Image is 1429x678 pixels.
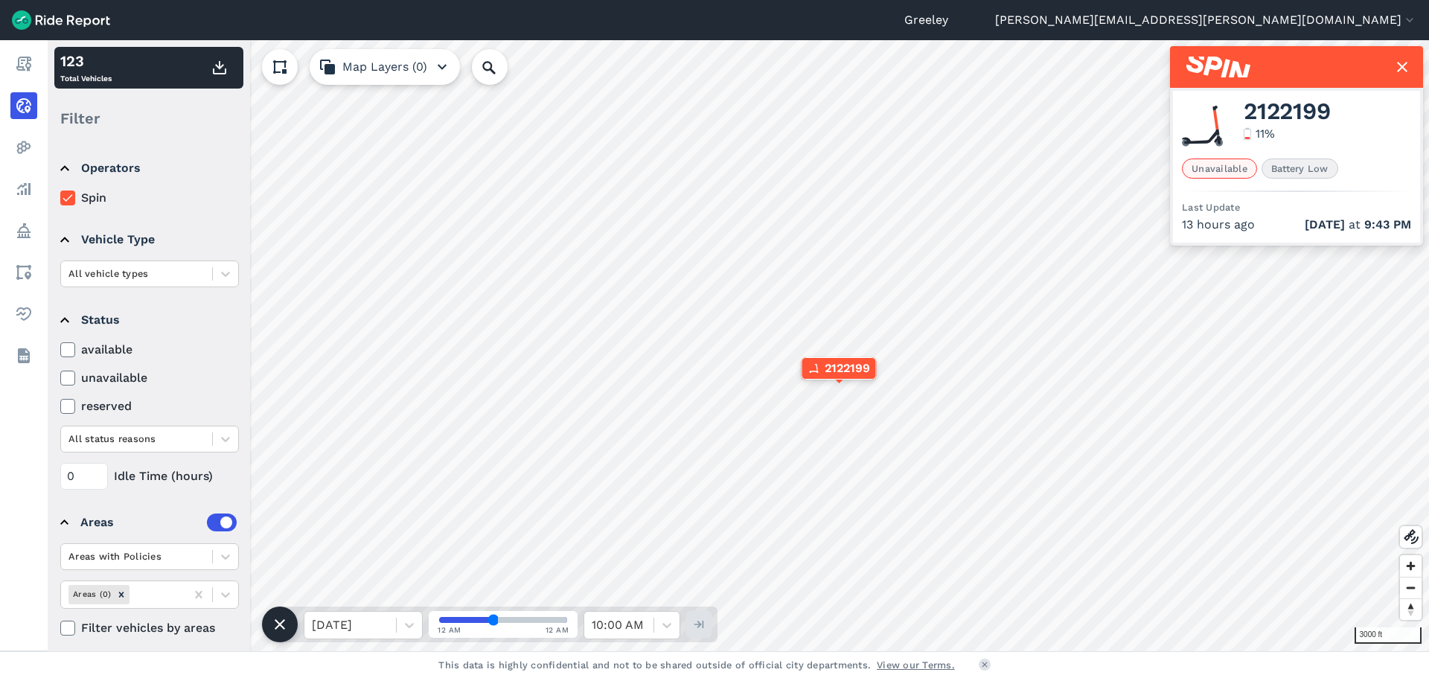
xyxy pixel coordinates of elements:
[60,147,237,189] summary: Operators
[1400,555,1422,577] button: Zoom in
[438,624,461,636] span: 12 AM
[113,585,130,604] div: Remove Areas (0)
[1355,627,1422,644] div: 3000 ft
[10,301,37,327] a: Health
[60,299,237,341] summary: Status
[48,40,1429,651] canvas: Map
[1400,598,1422,620] button: Reset bearing to north
[1305,216,1411,234] span: at
[1262,159,1338,179] span: Battery Low
[1400,577,1422,598] button: Zoom out
[10,51,37,77] a: Report
[60,463,239,490] div: Idle Time (hours)
[10,259,37,286] a: Areas
[310,49,460,85] button: Map Layers (0)
[10,342,37,369] a: Datasets
[1182,202,1240,213] span: Last Update
[10,176,37,202] a: Analyze
[825,359,870,377] span: 2122199
[68,585,113,604] div: Areas (0)
[472,49,531,85] input: Search Location or Vehicles
[60,502,237,543] summary: Areas
[1182,216,1411,234] div: 13 hours ago
[546,624,569,636] span: 12 AM
[10,134,37,161] a: Heatmaps
[1186,57,1250,77] img: Spin
[1182,106,1223,147] img: Spin scooter
[60,369,239,387] label: unavailable
[12,10,110,30] img: Ride Report
[60,50,112,72] div: 123
[1244,103,1330,121] span: 2122199
[1364,217,1411,231] span: 9:43 PM
[60,219,237,260] summary: Vehicle Type
[60,619,239,637] label: Filter vehicles by areas
[877,658,955,672] a: View our Terms.
[10,217,37,244] a: Policy
[80,514,237,531] div: Areas
[60,341,239,359] label: available
[60,189,239,207] label: Spin
[60,50,112,86] div: Total Vehicles
[1182,159,1257,179] span: Unavailable
[904,11,948,29] a: Greeley
[54,95,243,141] div: Filter
[60,397,239,415] label: reserved
[1256,125,1275,143] div: 11 %
[1305,217,1345,231] span: [DATE]
[10,92,37,119] a: Realtime
[995,11,1417,29] button: [PERSON_NAME][EMAIL_ADDRESS][PERSON_NAME][DOMAIN_NAME]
